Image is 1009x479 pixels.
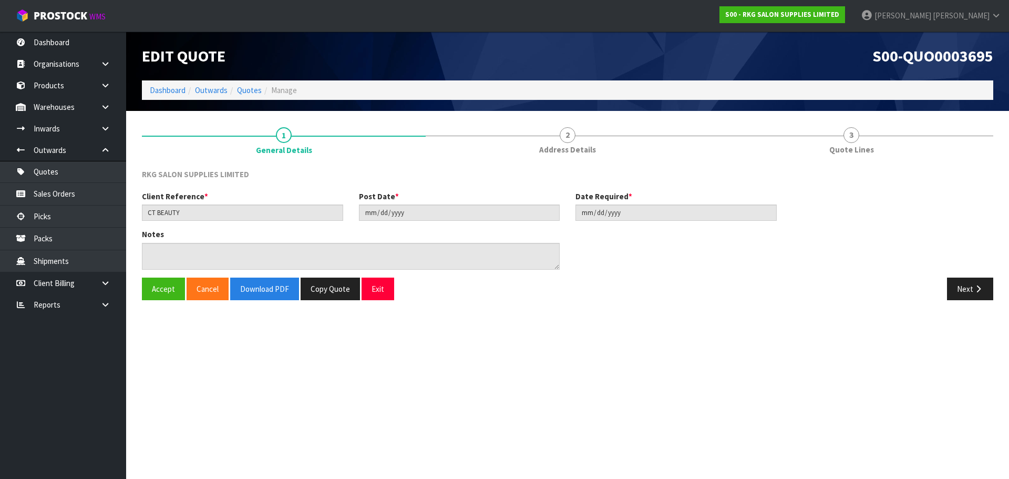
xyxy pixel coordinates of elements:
span: Address Details [539,144,596,155]
label: Post Date [359,191,399,202]
span: General Details [142,161,993,308]
button: Download PDF [230,278,299,300]
span: ProStock [34,9,87,23]
img: cube-alt.png [16,9,29,22]
a: Dashboard [150,85,186,95]
small: WMS [89,12,106,22]
span: RKG SALON SUPPLIES LIMITED [142,169,249,179]
button: Next [947,278,993,300]
button: Copy Quote [301,278,360,300]
label: Date Required [575,191,632,202]
label: Notes [142,229,164,240]
a: Outwards [195,85,228,95]
span: General Details [256,145,312,156]
button: Accept [142,278,185,300]
span: S00-QUO0003695 [872,46,993,66]
span: 3 [843,127,859,143]
strong: S00 - RKG SALON SUPPLIES LIMITED [725,10,839,19]
a: S00 - RKG SALON SUPPLIES LIMITED [719,6,845,23]
span: [PERSON_NAME] [874,11,931,21]
span: 1 [276,127,292,143]
button: Exit [362,278,394,300]
input: Client Reference [142,205,343,221]
span: Edit Quote [142,46,225,66]
a: Quotes [237,85,262,95]
span: Manage [271,85,297,95]
span: Quote Lines [829,144,874,155]
label: Client Reference [142,191,208,202]
span: [PERSON_NAME] [933,11,990,21]
span: 2 [560,127,575,143]
button: Cancel [187,278,229,300]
